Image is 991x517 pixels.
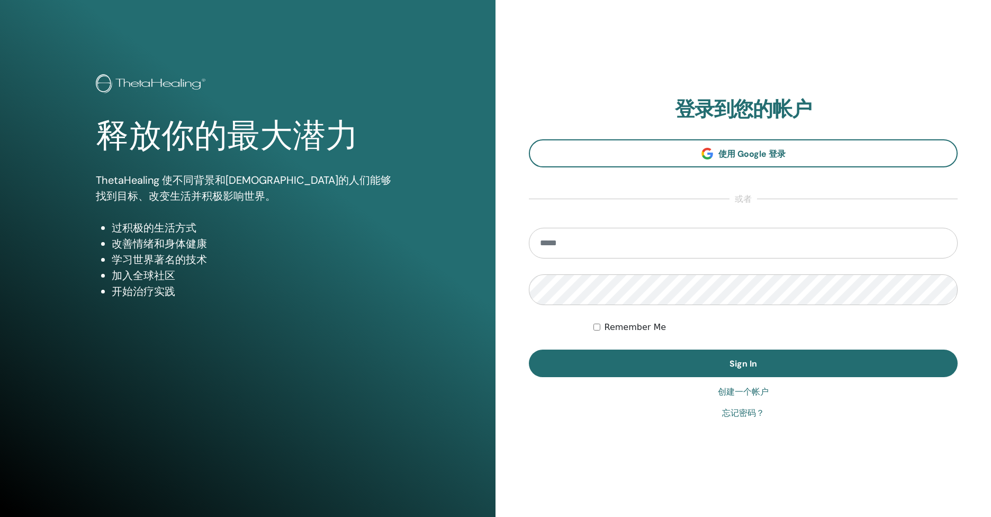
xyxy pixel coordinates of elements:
span: Sign In [729,358,757,369]
span: 使用 Google 登录 [718,148,786,159]
label: Remember Me [605,321,666,334]
button: Sign In [529,350,958,377]
a: 创建一个帐户 [718,386,769,398]
span: 或者 [729,193,757,206]
p: ThetaHealing 使不同背景和[DEMOGRAPHIC_DATA]的人们能够找到目标、改变生活并积极影响世界。 [96,172,400,204]
li: 改善情绪和身体健康 [112,236,400,252]
a: 忘记密码？ [722,407,764,420]
a: 使用 Google 登录 [529,139,958,167]
h1: 释放你的最大潜力 [96,117,400,156]
h2: 登录到您的帐户 [529,97,958,122]
div: Keep me authenticated indefinitely or until I manually logout [593,321,958,334]
li: 开始治疗实践 [112,283,400,299]
li: 过积极的生活方式 [112,220,400,236]
li: 加入全球社区 [112,268,400,283]
li: 学习世界著名的技术 [112,252,400,268]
